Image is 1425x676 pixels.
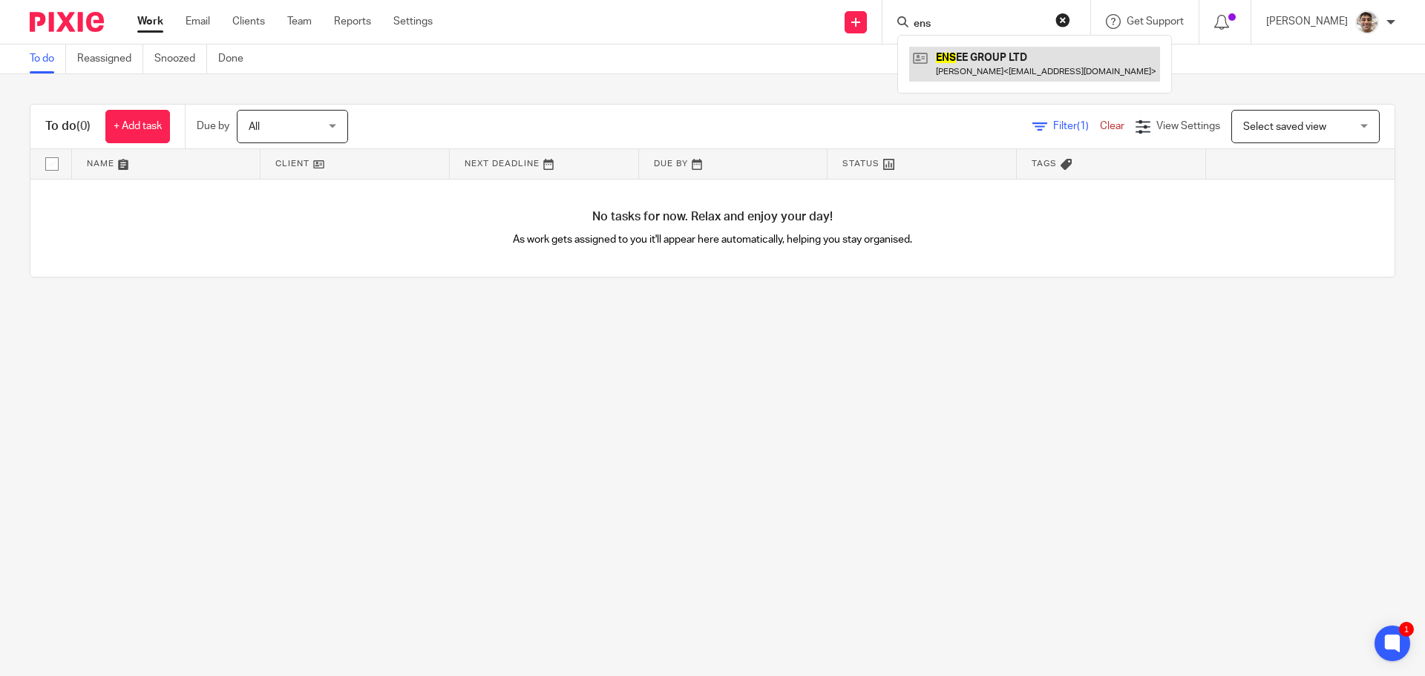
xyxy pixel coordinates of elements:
a: Snoozed [154,45,207,73]
span: (1) [1077,121,1089,131]
p: [PERSON_NAME] [1266,14,1348,29]
a: To do [30,45,66,73]
img: Pixie [30,12,104,32]
div: 1 [1399,622,1414,637]
input: Search [912,18,1046,31]
a: Reassigned [77,45,143,73]
span: All [249,122,260,132]
p: Due by [197,119,229,134]
h4: No tasks for now. Relax and enjoy your day! [30,209,1395,225]
button: Clear [1055,13,1070,27]
a: Settings [393,14,433,29]
span: Get Support [1127,16,1184,27]
h1: To do [45,119,91,134]
span: (0) [76,120,91,132]
a: + Add task [105,110,170,143]
a: Work [137,14,163,29]
span: View Settings [1156,121,1220,131]
span: Select saved view [1243,122,1326,132]
p: As work gets assigned to you it'll appear here automatically, helping you stay organised. [372,232,1054,247]
img: PXL_20240409_141816916.jpg [1355,10,1379,34]
span: Filter [1053,121,1100,131]
a: Reports [334,14,371,29]
a: Team [287,14,312,29]
a: Clients [232,14,265,29]
span: Tags [1032,160,1057,168]
a: Email [186,14,210,29]
a: Clear [1100,121,1124,131]
a: Done [218,45,255,73]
